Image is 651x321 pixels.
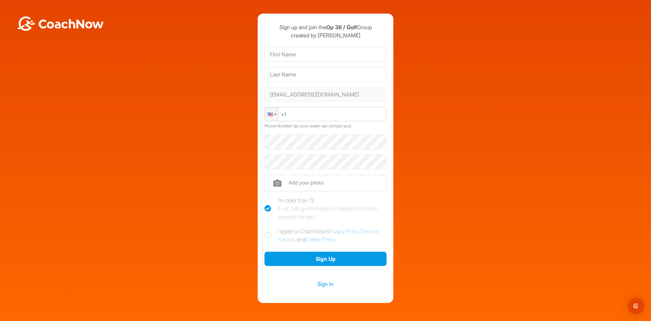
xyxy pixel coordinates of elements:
div: United States: + 1 [265,107,278,121]
div: I'm older than 13 [278,196,387,221]
div: If not, billing information is needed to confirm parental consent. [278,204,387,221]
input: Email [264,87,387,102]
a: Sign In [264,280,387,288]
a: Terms of Service [278,228,379,243]
img: BwLJSsUCoWCh5upNqxVrqldRgqLPVwmV24tXu5FoVAoFEpwwqQ3VIfuoInZCoVCoTD4vwADAC3ZFMkVEQFDAAAAAElFTkSuQmCC [16,16,104,31]
div: Open Intercom Messenger [628,298,644,314]
button: Sign Up [264,252,387,266]
input: Phone Number [264,107,387,121]
strong: Op 36 / Golf [326,24,357,31]
a: Cookie Policy [305,236,335,243]
input: Last Name [264,67,387,82]
label: I agree to CoachNow's , , and . [264,227,387,244]
p: Sign up and join the Group [264,23,387,31]
label: Phone Number (so your coach can contact you) [264,123,351,128]
a: Privacy Policy [329,228,359,235]
p: created by [PERSON_NAME] [264,31,387,39]
input: First Name [264,47,387,62]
